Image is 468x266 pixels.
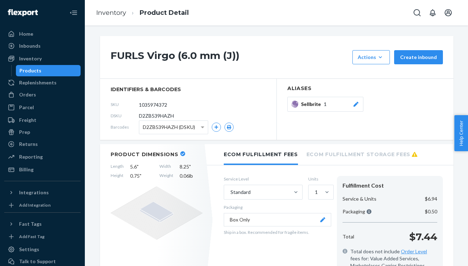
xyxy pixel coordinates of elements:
a: Prep [4,126,81,138]
span: " [189,164,191,170]
button: Close Navigation [66,6,81,20]
a: Inventory [4,53,81,64]
span: DSKU [111,113,139,119]
span: Length [111,163,124,170]
div: Add Integration [19,202,51,208]
a: Freight [4,114,81,126]
span: Support [15,5,40,11]
span: Barcodes [111,124,139,130]
a: Home [4,28,81,40]
a: Reporting [4,151,81,162]
p: Service & Units [343,195,376,202]
span: identifiers & barcodes [111,86,266,93]
input: 1 [314,189,315,196]
div: Standard [230,189,251,196]
button: Help Center [454,115,468,151]
div: Prep [19,129,30,136]
p: Packaging [224,204,331,210]
label: Service Level [224,176,303,182]
a: Replenishments [4,77,81,88]
p: $6.94 [425,195,437,202]
button: Open notifications [426,6,440,20]
button: Open Search Box [410,6,424,20]
div: Inbounds [19,42,41,49]
span: " [137,164,139,170]
div: Reporting [19,153,43,160]
div: Add Fast Tag [19,234,45,240]
ol: breadcrumbs [90,2,194,23]
h2: Aliases [287,86,443,91]
span: SKU [111,101,139,107]
button: Create inbound [394,50,443,64]
div: Home [19,30,33,37]
h2: Product Dimensions [111,151,179,158]
span: Sellbrite [301,101,324,108]
span: Weight [159,172,173,179]
span: 1 [324,101,327,108]
a: Orders [4,89,81,100]
div: Settings [19,246,39,253]
a: Settings [4,244,81,255]
a: Inbounds [4,40,81,52]
input: Standard [230,189,230,196]
p: Ship in a box. Recommended for fragile items. [224,229,331,235]
a: Billing [4,164,81,175]
span: Width [159,163,173,170]
span: Height [111,172,124,179]
button: Sellbrite1 [287,97,363,112]
div: Parcel [19,104,34,111]
div: Replenishments [19,79,57,86]
div: Returns [19,141,38,148]
span: 5.6 [130,163,153,170]
div: Actions [358,54,385,61]
img: Flexport logo [8,9,38,16]
a: Order Level [401,248,427,254]
span: 0.75 [130,172,153,179]
button: Actions [352,50,390,64]
p: Total [343,233,354,240]
button: Box Only [224,213,331,226]
span: 8.25 [180,163,203,170]
a: Inventory [96,9,126,17]
span: D2ZB539HAZH [139,112,174,119]
button: Fast Tags [4,218,81,230]
label: Units [308,176,331,182]
div: Freight [19,117,36,124]
a: Product Detail [140,9,189,17]
p: $0.50 [425,208,437,215]
a: Add Fast Tag [4,232,81,241]
li: Ecom Fulfillment Fees [224,144,298,165]
span: 0.06 lb [180,172,203,179]
button: Open account menu [441,6,455,20]
a: Parcel [4,102,81,113]
a: Products [16,65,81,76]
a: Add Integration [4,201,81,209]
div: Talk to Support [19,258,56,265]
div: Integrations [19,189,49,196]
div: Billing [19,166,34,173]
div: 1 [315,189,318,196]
li: Ecom Fulfillment Storage Fees [306,144,417,164]
button: Integrations [4,187,81,198]
p: $7.44 [409,230,437,244]
h1: FURLS Virgo (6.0 mm (J)) [111,50,349,64]
div: Orders [19,91,36,98]
span: D2ZB539HAZH (DSKU) [143,121,195,133]
div: Products [19,67,41,74]
p: Packaging [343,208,372,215]
div: Fast Tags [19,220,42,227]
span: " [140,173,141,179]
div: Inventory [19,55,42,62]
div: Fulfillment Cost [343,182,437,190]
a: Returns [4,138,81,150]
